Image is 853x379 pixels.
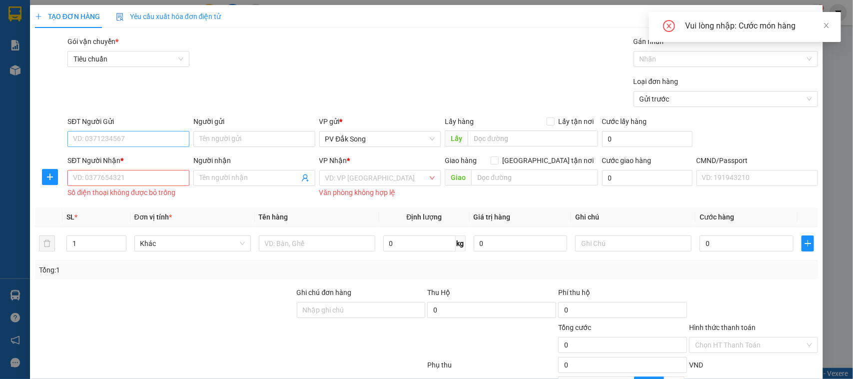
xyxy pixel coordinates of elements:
[319,116,441,127] div: VP gửi
[325,131,435,146] span: PV Đắk Song
[602,131,693,147] input: Cước lấy hàng
[35,13,42,20] span: plus
[802,239,814,247] span: plus
[116,13,124,21] img: icon
[474,213,511,221] span: Giá trị hàng
[66,213,74,221] span: SL
[456,235,466,251] span: kg
[67,155,189,166] div: SĐT Người Nhận
[602,170,693,186] input: Cước giao hàng
[259,213,288,221] span: Tên hàng
[558,287,687,302] div: Phí thu hộ
[407,213,442,221] span: Định lượng
[319,156,347,164] span: VP Nhận
[700,213,734,221] span: Cước hàng
[35,12,100,20] span: TẠO ĐƠN HÀNG
[67,37,118,45] span: Gói vận chuyển
[640,91,813,106] span: Gửi trước
[116,12,221,20] span: Yêu cầu xuất hóa đơn điện tử
[193,155,315,166] div: Người nhận
[634,37,664,45] label: Gán nhãn
[445,156,477,164] span: Giao hàng
[427,359,558,377] div: Phụ thu
[602,117,647,125] label: Cước lấy hàng
[42,173,57,181] span: plus
[445,117,474,125] span: Lấy hàng
[297,302,426,318] input: Ghi chú đơn hàng
[193,116,315,127] div: Người gửi
[602,156,652,164] label: Cước giao hàng
[474,235,568,251] input: 0
[823,22,830,29] span: close
[39,235,55,251] button: delete
[67,116,189,127] div: SĐT Người Gửi
[468,130,598,146] input: Dọc đường
[39,264,330,275] div: Tổng: 1
[697,155,819,166] div: CMND/Passport
[558,323,591,331] span: Tổng cước
[297,288,352,296] label: Ghi chú đơn hàng
[140,236,245,251] span: Khác
[301,174,309,182] span: user-add
[73,51,183,66] span: Tiêu chuẩn
[134,213,172,221] span: Đơn vị tính
[445,169,471,185] span: Giao
[42,169,58,185] button: plus
[663,20,675,34] span: close-circle
[571,207,696,227] th: Ghi chú
[259,235,375,251] input: VD: Bàn, Ghế
[67,187,189,198] div: Số điện thoại không được bỏ trống
[445,130,468,146] span: Lấy
[795,5,823,33] button: Close
[685,20,829,32] div: Vui lòng nhập: Cước món hàng
[499,155,598,166] span: [GEOGRAPHIC_DATA] tận nơi
[471,169,598,185] input: Dọc đường
[575,235,692,251] input: Ghi Chú
[319,187,441,198] div: Văn phòng không hợp lệ
[634,77,679,85] label: Loại đơn hàng
[689,361,703,369] span: VND
[555,116,598,127] span: Lấy tận nơi
[689,323,756,331] label: Hình thức thanh toán
[427,288,450,296] span: Thu Hộ
[802,235,814,251] button: plus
